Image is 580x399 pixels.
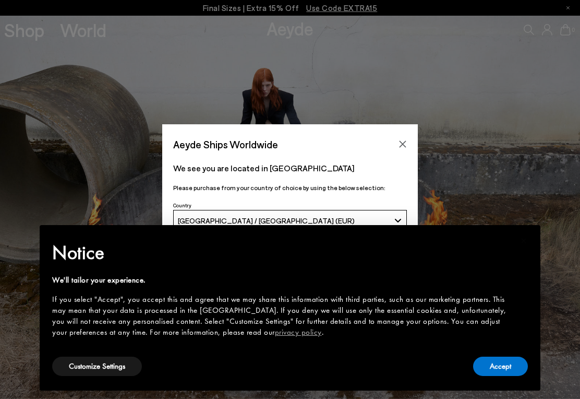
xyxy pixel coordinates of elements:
[178,216,355,225] span: [GEOGRAPHIC_DATA] / [GEOGRAPHIC_DATA] (EUR)
[173,183,407,193] p: Please purchase from your country of choice by using the below selection:
[511,228,536,253] button: Close this notice
[173,202,191,208] span: Country
[52,275,511,286] div: We'll tailor your experience.
[52,294,511,338] div: If you select "Accept", you accept this and agree that we may share this information with third p...
[52,357,142,376] button: Customize Settings
[395,136,410,152] button: Close
[173,135,278,154] span: Aeyde Ships Worldwide
[173,162,407,174] p: We see you are located in [GEOGRAPHIC_DATA]
[275,327,322,337] a: privacy policy
[52,239,511,266] h2: Notice
[473,357,528,376] button: Accept
[521,232,527,249] span: ×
